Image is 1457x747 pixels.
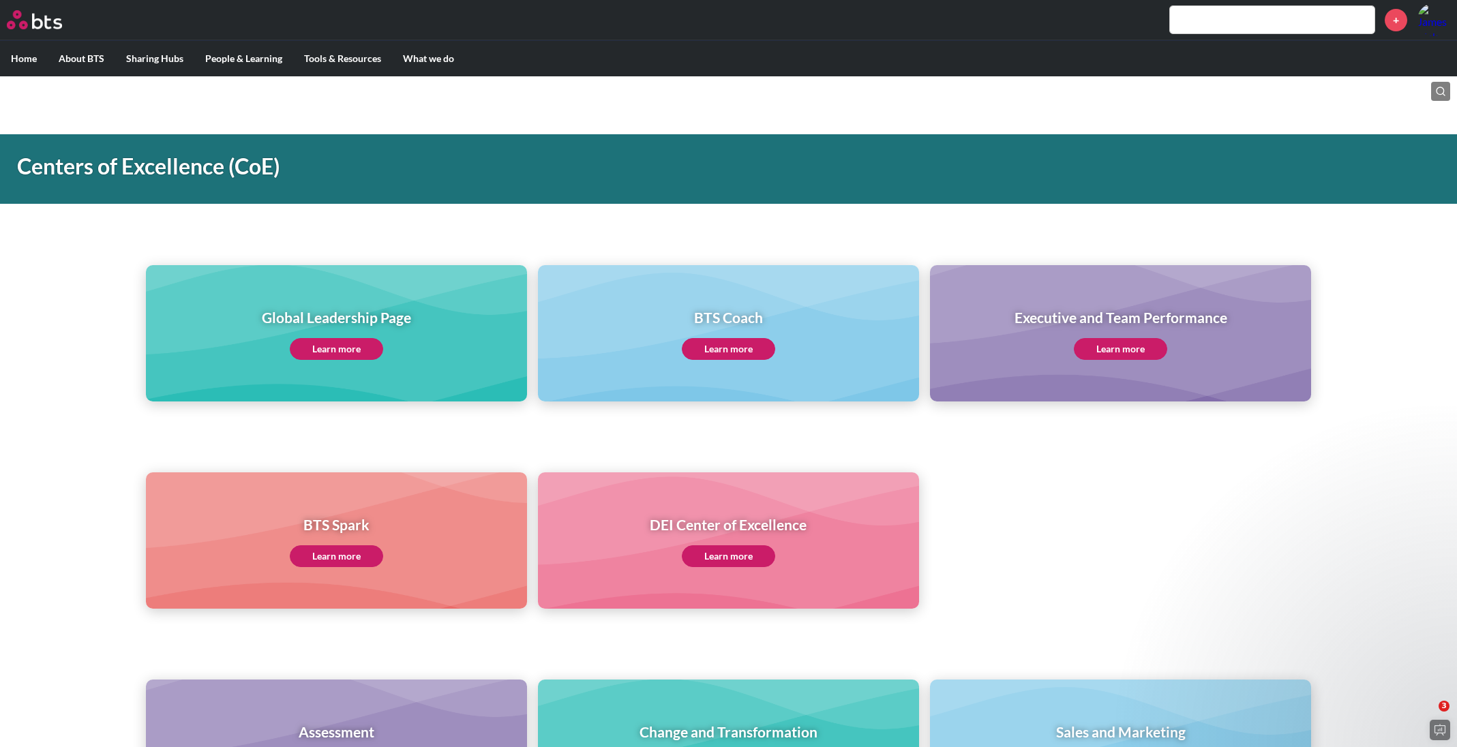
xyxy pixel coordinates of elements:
[1417,3,1450,36] img: James Blaker
[1056,722,1186,742] h1: Sales and Marketing
[290,722,383,742] h1: Assessment
[290,545,383,567] a: Learn more
[640,722,817,742] h1: Change and Transformation
[7,10,87,29] a: Go home
[115,41,194,76] label: Sharing Hubs
[1417,3,1450,36] a: Profile
[650,515,807,534] h1: DEI Center of Excellence
[682,338,775,360] a: Learn more
[1074,338,1167,360] a: Learn more
[48,41,115,76] label: About BTS
[17,151,1013,182] h1: Centers of Excellence (CoE)
[7,10,62,29] img: BTS Logo
[194,41,293,76] label: People & Learning
[290,338,383,360] a: Learn more
[1439,701,1450,712] span: 3
[1015,307,1227,327] h1: Executive and Team Performance
[392,41,465,76] label: What we do
[262,307,411,327] h1: Global Leadership Page
[293,41,392,76] label: Tools & Resources
[682,545,775,567] a: Learn more
[682,307,775,327] h1: BTS Coach
[1411,701,1443,733] iframe: Intercom live chat
[1385,9,1407,31] a: +
[290,515,383,534] h1: BTS Spark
